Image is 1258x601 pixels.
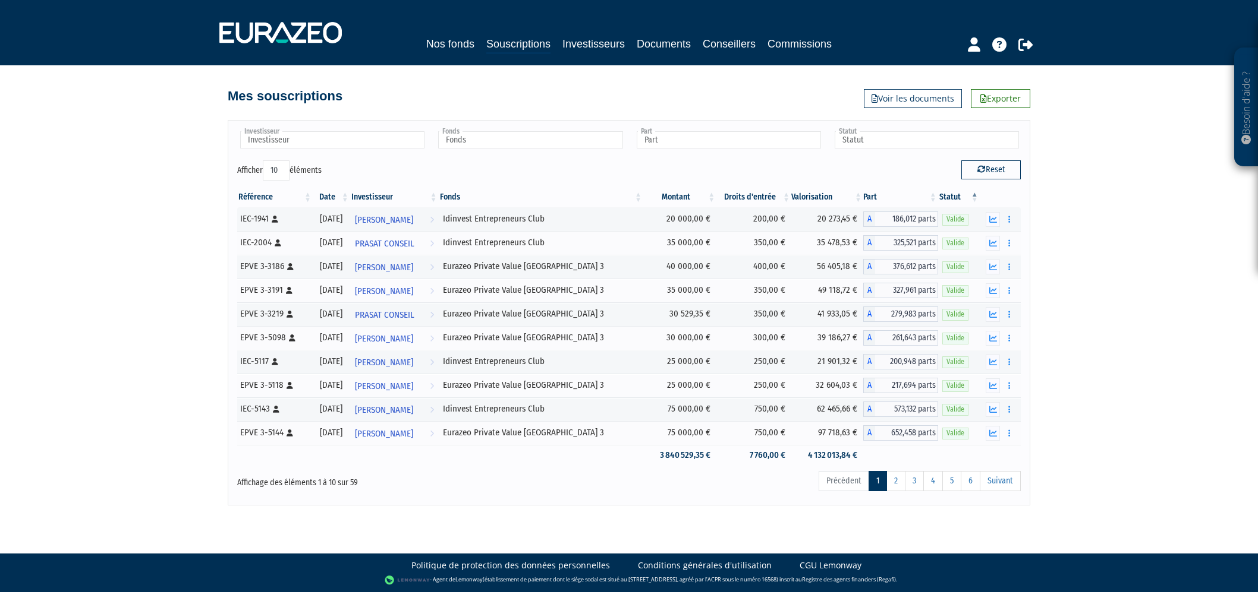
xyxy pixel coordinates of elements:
i: Voir l'investisseur [430,280,434,302]
a: Conditions générales d'utilisation [638,559,772,571]
td: 21 901,32 € [791,350,863,374]
td: 350,00 € [716,231,791,255]
a: [PERSON_NAME] [350,374,439,397]
div: A - Idinvest Entrepreneurs Club [863,354,938,369]
div: EPVE 3-5118 [240,379,309,391]
th: Droits d'entrée: activer pour trier la colonne par ordre croissant [716,187,791,207]
div: A - Eurazeo Private Value Europe 3 [863,378,938,393]
div: Idinvest Entrepreneurs Club [443,403,640,415]
div: A - Idinvest Entrepreneurs Club [863,211,938,227]
a: Suivant [980,471,1021,491]
a: PRASAT CONSEIL [350,231,439,255]
a: [PERSON_NAME] [350,207,439,231]
div: A - Eurazeo Private Value Europe 3 [863,306,938,322]
td: 250,00 € [716,374,791,397]
span: A [863,378,875,393]
div: [DATE] [317,284,346,296]
td: 30 529,35 € [643,302,716,326]
td: 350,00 € [716,279,791,302]
span: [PERSON_NAME] [355,375,413,397]
img: logo-lemonway.png [385,574,430,586]
span: A [863,401,875,417]
th: Date: activer pour trier la colonne par ordre croissant [313,187,350,207]
a: Registre des agents financiers (Regafi) [802,575,896,583]
div: [DATE] [317,213,346,225]
div: IEC-1941 [240,213,309,225]
div: [DATE] [317,403,346,415]
a: Commissions [768,36,832,52]
span: A [863,283,875,298]
span: 325,521 parts [875,235,938,251]
div: Eurazeo Private Value [GEOGRAPHIC_DATA] 3 [443,426,640,439]
th: Investisseur: activer pour trier la colonne par ordre croissant [350,187,439,207]
div: - Agent de (établissement de paiement dont le siège social est situé au [STREET_ADDRESS], agréé p... [12,574,1246,586]
td: 300,00 € [716,326,791,350]
div: [DATE] [317,260,346,273]
p: Besoin d'aide ? [1240,54,1253,161]
td: 32 604,03 € [791,374,863,397]
td: 62 465,66 € [791,397,863,421]
th: Référence : activer pour trier la colonne par ordre croissant [237,187,313,207]
div: Idinvest Entrepreneurs Club [443,355,640,368]
span: [PERSON_NAME] [355,280,413,302]
a: 6 [961,471,980,491]
a: 2 [886,471,905,491]
a: PRASAT CONSEIL [350,302,439,326]
a: [PERSON_NAME] [350,397,439,421]
div: Eurazeo Private Value [GEOGRAPHIC_DATA] 3 [443,308,640,320]
span: Valide [942,380,968,391]
div: [DATE] [317,236,346,249]
i: [Français] Personne physique [287,382,293,389]
i: Voir l'investisseur [430,328,434,350]
td: 750,00 € [716,397,791,421]
span: Valide [942,404,968,415]
i: [Français] Personne physique [289,334,295,341]
a: Politique de protection des données personnelles [411,559,610,571]
span: A [863,306,875,322]
div: EPVE 3-5098 [240,331,309,344]
span: Valide [942,333,968,344]
span: PRASAT CONSEIL [355,233,414,255]
span: Valide [942,309,968,320]
a: Lemonway [455,575,483,583]
td: 25 000,00 € [643,350,716,374]
a: [PERSON_NAME] [350,421,439,445]
i: [Français] Personne physique [286,287,293,294]
td: 97 718,63 € [791,421,863,445]
span: A [863,330,875,346]
div: Affichage des éléments 1 à 10 sur 59 [237,470,553,489]
th: Part: activer pour trier la colonne par ordre croissant [863,187,938,207]
div: [DATE] [317,379,346,391]
div: A - Eurazeo Private Value Europe 3 [863,330,938,346]
a: Voir les documents [864,89,962,108]
span: 376,612 parts [875,259,938,274]
span: Valide [942,214,968,225]
div: IEC-5143 [240,403,309,415]
span: 327,961 parts [875,283,938,298]
td: 56 405,18 € [791,255,863,279]
td: 250,00 € [716,350,791,374]
td: 750,00 € [716,421,791,445]
td: 35 000,00 € [643,231,716,255]
span: [PERSON_NAME] [355,328,413,350]
a: [PERSON_NAME] [350,326,439,350]
i: [Français] Personne physique [287,429,293,436]
td: 40 000,00 € [643,255,716,279]
div: [DATE] [317,308,346,320]
a: [PERSON_NAME] [350,255,439,279]
i: [Français] Personne physique [272,358,278,365]
i: Voir l'investisseur [430,257,434,279]
th: Fonds: activer pour trier la colonne par ordre croissant [439,187,644,207]
div: Eurazeo Private Value [GEOGRAPHIC_DATA] 3 [443,379,640,391]
span: Valide [942,261,968,273]
a: Exporter [971,89,1030,108]
div: Idinvest Entrepreneurs Club [443,213,640,225]
a: 3 [905,471,924,491]
div: A - Eurazeo Private Value Europe 3 [863,283,938,298]
i: Voir l'investisseur [430,423,434,445]
td: 20 000,00 € [643,207,716,231]
div: EPVE 3-5144 [240,426,309,439]
td: 3 840 529,35 € [643,445,716,466]
div: EPVE 3-3191 [240,284,309,296]
i: Voir l'investisseur [430,209,434,231]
